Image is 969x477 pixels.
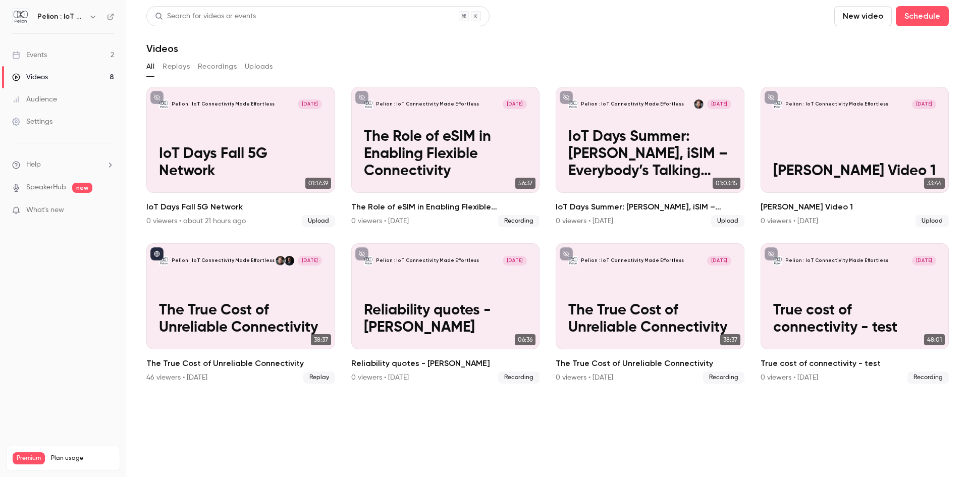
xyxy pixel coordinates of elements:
[172,101,275,108] p: Pelion : IoT Connectivity Made Effortless
[159,99,169,109] img: IoT Days Fall 5G Network
[12,117,52,127] div: Settings
[364,129,527,180] p: The Role of eSIM in Enabling Flexible Connectivity
[907,372,949,384] span: Recording
[503,99,527,109] span: [DATE]
[773,163,936,180] p: [PERSON_NAME] Video 1
[150,247,164,260] button: published
[834,6,892,26] button: New video
[515,178,535,189] span: 56:37
[102,206,114,215] iframe: Noticeable Trigger
[298,256,322,266] span: [DATE]
[765,91,778,104] button: unpublished
[13,9,29,25] img: Pelion : IoT Connectivity Made Effortless
[351,357,540,369] h2: Reliability quotes - [PERSON_NAME]
[761,216,818,226] div: 0 viewers • [DATE]
[761,243,949,384] li: True cost of connectivity - test
[556,201,744,213] h2: IoT Days Summer: [PERSON_NAME], iSIM – Everybody’s Talking Subscriber Identity Modules
[351,201,540,213] h2: The Role of eSIM in Enabling Flexible Connectivity
[351,87,540,227] li: The Role of eSIM in Enabling Flexible Connectivity
[146,243,335,384] a: The True Cost of Unreliable ConnectivityPelion : IoT Connectivity Made EffortlessFredrik Stålbran...
[761,243,949,384] a: True cost of connectivity - testPelion : IoT Connectivity Made Effortless[DATE]True cost of conne...
[26,205,64,216] span: What's new
[912,99,936,109] span: [DATE]
[12,72,48,82] div: Videos
[556,243,744,384] li: The True Cost of Unreliable Connectivity
[163,59,190,75] button: Replays
[146,373,207,383] div: 46 viewers • [DATE]
[556,87,744,227] a: IoT Days Summer: eSIM, iSIM – Everybody’s Talking Subscriber Identity ModulesPelion : IoT Connect...
[703,372,744,384] span: Recording
[12,50,47,60] div: Events
[146,87,335,227] a: IoT Days Fall 5G NetworkPelion : IoT Connectivity Made Effortless[DATE]IoT Days Fall 5G Network01...
[498,215,540,227] span: Recording
[785,101,888,108] p: Pelion : IoT Connectivity Made Effortless
[298,99,322,109] span: [DATE]
[912,256,936,266] span: [DATE]
[146,243,335,384] li: The True Cost of Unreliable Connectivity
[146,6,949,471] section: Videos
[568,129,731,180] p: IoT Days Summer: [PERSON_NAME], iSIM – Everybody’s Talking Subscriber Identity Modules
[305,178,331,189] span: 01:17:39
[351,243,540,384] li: Reliability quotes - Berg, Alan
[276,256,285,266] img: Alan Tait
[761,357,949,369] h2: True cost of connectivity - test
[556,216,613,226] div: 0 viewers • [DATE]
[146,87,949,384] ul: Videos
[146,42,178,55] h1: Videos
[694,99,704,109] img: Alan Tait
[26,182,66,193] a: SpeakerHub
[302,215,335,227] span: Upload
[896,6,949,26] button: Schedule
[711,215,744,227] span: Upload
[581,101,684,108] p: Pelion : IoT Connectivity Made Effortless
[364,256,373,266] img: Reliability quotes - Berg, Alan
[720,334,740,345] span: 38:37
[916,215,949,227] span: Upload
[150,91,164,104] button: unpublished
[146,59,154,75] button: All
[355,91,368,104] button: unpublished
[12,94,57,104] div: Audience
[498,372,540,384] span: Recording
[568,302,731,337] p: The True Cost of Unreliable Connectivity
[707,99,731,109] span: [DATE]
[159,146,322,180] p: IoT Days Fall 5G Network
[351,373,409,383] div: 0 viewers • [DATE]
[351,243,540,384] a: Reliability quotes - Berg, AlanPelion : IoT Connectivity Made Effortless[DATE]Reliability quotes ...
[12,160,114,170] li: help-dropdown-opener
[146,201,335,213] h2: IoT Days Fall 5G Network
[785,257,888,264] p: Pelion : IoT Connectivity Made Effortless
[765,247,778,260] button: unpublished
[568,99,578,109] img: IoT Days Summer: eSIM, iSIM – Everybody’s Talking Subscriber Identity Modules
[568,256,578,266] img: The True Cost of Unreliable Connectivity
[924,334,945,345] span: 48:01
[376,257,479,264] p: Pelion : IoT Connectivity Made Effortless
[159,256,169,266] img: The True Cost of Unreliable Connectivity
[364,99,373,109] img: The Role of eSIM in Enabling Flexible Connectivity
[761,373,818,383] div: 0 viewers • [DATE]
[376,101,479,108] p: Pelion : IoT Connectivity Made Effortless
[198,59,237,75] button: Recordings
[245,59,273,75] button: Uploads
[285,256,294,266] img: Fredrik Stålbrand
[37,12,85,22] h6: Pelion : IoT Connectivity Made Effortless
[556,373,613,383] div: 0 viewers • [DATE]
[707,256,731,266] span: [DATE]
[560,247,573,260] button: unpublished
[172,257,275,264] p: Pelion : IoT Connectivity Made Effortless
[159,302,322,337] p: The True Cost of Unreliable Connectivity
[146,216,246,226] div: 0 viewers • about 21 hours ago
[773,99,783,109] img: Alan Video 1
[560,91,573,104] button: unpublished
[351,216,409,226] div: 0 viewers • [DATE]
[556,357,744,369] h2: The True Cost of Unreliable Connectivity
[355,247,368,260] button: unpublished
[13,452,45,464] span: Premium
[581,257,684,264] p: Pelion : IoT Connectivity Made Effortless
[773,256,783,266] img: True cost of connectivity - test
[351,87,540,227] a: The Role of eSIM in Enabling Flexible ConnectivityPelion : IoT Connectivity Made Effortless[DATE]...
[303,372,335,384] span: Replay
[146,357,335,369] h2: The True Cost of Unreliable Connectivity
[556,87,744,227] li: IoT Days Summer: eSIM, iSIM – Everybody’s Talking Subscriber Identity Modules
[924,178,945,189] span: 33:44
